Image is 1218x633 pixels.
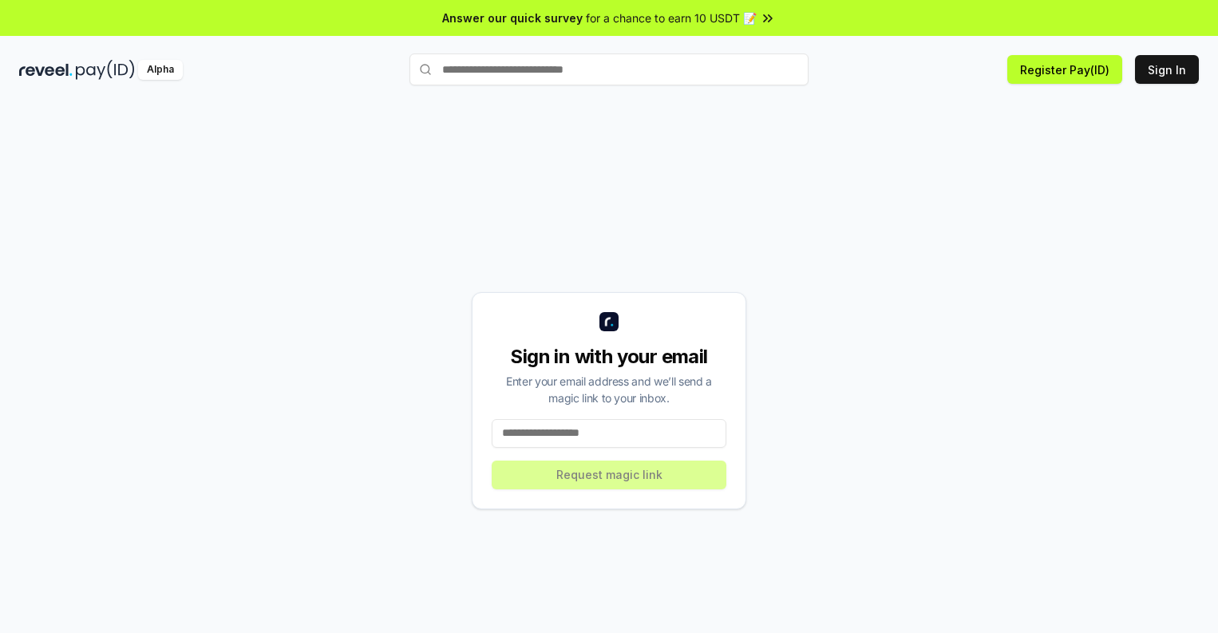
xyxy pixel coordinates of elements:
div: Sign in with your email [492,344,726,370]
img: reveel_dark [19,60,73,80]
div: Alpha [138,60,183,80]
button: Register Pay(ID) [1007,55,1122,84]
div: Enter your email address and we’ll send a magic link to your inbox. [492,373,726,406]
span: Answer our quick survey [442,10,583,26]
button: Sign In [1135,55,1199,84]
img: pay_id [76,60,135,80]
img: logo_small [599,312,619,331]
span: for a chance to earn 10 USDT 📝 [586,10,757,26]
